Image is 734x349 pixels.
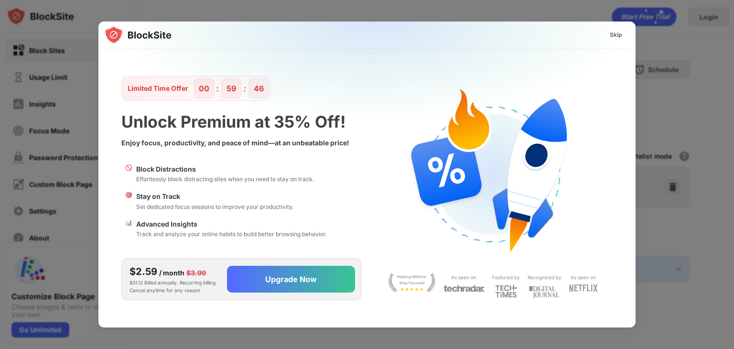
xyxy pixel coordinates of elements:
div: $2.59 [130,264,157,279]
div: / month [159,268,184,278]
div: $31.12 Billed annually. Recurring billing. Cancel anytime for any reason [130,264,219,294]
img: light-techtimes.svg [495,284,517,298]
img: light-stay-focus.svg [388,273,436,292]
div: $3.99 [186,268,206,278]
div: Advanced Insights [136,219,327,229]
div: Featured by [492,273,520,282]
div: Upgrade Now [265,274,317,284]
div: As seen on [451,273,476,282]
div: Recognized by [528,273,561,282]
div: Track and analyze your online habits to build better browsing behavior. [136,229,327,239]
div: 📊 [125,219,132,239]
img: gradient.svg [104,22,641,211]
img: light-netflix.svg [569,284,598,292]
div: As seen on [571,273,596,282]
img: light-techradar.svg [443,284,485,293]
img: light-digital-journal.svg [529,284,560,300]
div: Skip [610,30,622,40]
